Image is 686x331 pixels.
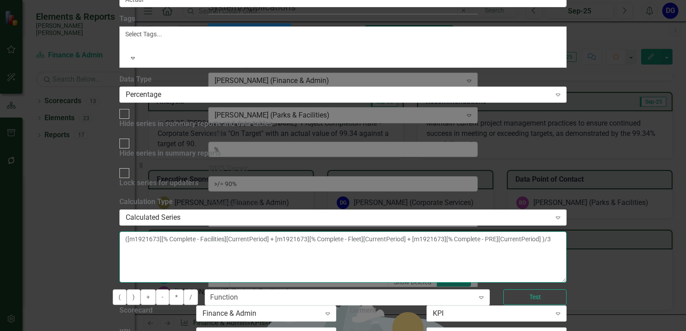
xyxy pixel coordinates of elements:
p: Maintain current project management practices to ensure continued success in meeting or exceeding... [2,2,265,24]
div: Function [210,292,238,303]
div: Percentage [126,90,551,100]
label: Data Type [119,74,567,85]
label: Calculation Type [119,197,567,207]
button: Test [503,289,567,305]
label: Scorecard [119,305,153,316]
div: Calculated Series [126,213,551,223]
label: Tags [119,14,567,24]
button: - [156,289,169,305]
button: ( [113,289,127,305]
button: / [184,289,198,305]
div: Finance & Admin [202,309,321,319]
div: Lock series for updaters [119,178,198,188]
div: KPI [433,309,551,319]
div: Hide series in summary reports and data tables [119,119,273,129]
div: Hide series in summary reports [119,148,221,159]
button: ) [127,289,141,305]
p: In Q3-25, [PERSON_NAME] [PERSON_NAME] "Project Completion Rate - Corporate Services" is "On Targe... [2,2,265,35]
div: Select Tags... [125,30,561,39]
textarea: ([m1921673][% Complete - Facilities][CurrentPeriod] + [m1921673][% Complete - Fleet][CurrentPerio... [119,231,567,283]
label: Element [350,305,376,316]
button: + [141,289,156,305]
